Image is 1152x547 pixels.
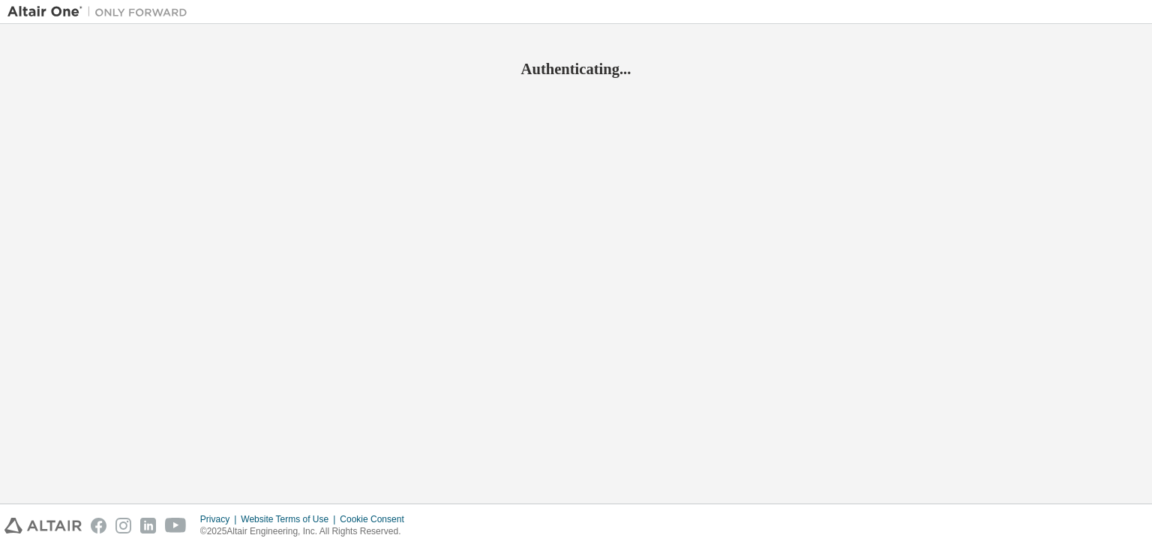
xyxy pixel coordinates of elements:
[7,4,195,19] img: Altair One
[241,513,340,525] div: Website Terms of Use
[340,513,412,525] div: Cookie Consent
[200,525,413,538] p: © 2025 Altair Engineering, Inc. All Rights Reserved.
[115,518,131,534] img: instagram.svg
[140,518,156,534] img: linkedin.svg
[91,518,106,534] img: facebook.svg
[7,59,1144,79] h2: Authenticating...
[165,518,187,534] img: youtube.svg
[200,513,241,525] div: Privacy
[4,518,82,534] img: altair_logo.svg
